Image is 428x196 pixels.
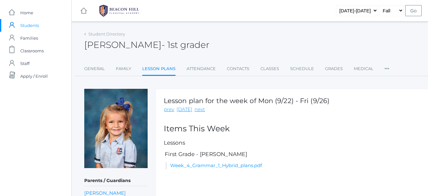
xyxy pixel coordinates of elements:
a: Lesson Plans [142,62,176,76]
a: [DATE] [176,106,192,113]
a: Schedule [290,62,314,75]
a: General [84,62,105,75]
a: Student Directory [88,31,125,36]
h1: Lesson plan for the week of Mon (9/22) - Fri (9/26) [164,97,329,104]
img: 1_BHCALogos-05.png [95,3,143,19]
span: - 1st grader [162,39,209,50]
input: Go [405,5,422,16]
h5: Parents / Guardians [84,175,148,186]
span: Home [20,6,33,19]
a: next [195,106,205,113]
a: Medical [354,62,374,75]
img: Shiloh Laubacher [84,89,148,168]
a: Attendance [187,62,216,75]
span: Apply / Enroll [20,70,48,82]
a: Classes [260,62,279,75]
span: Staff [20,57,29,70]
span: Classrooms [20,44,44,57]
a: Week_4_Grammar_1_Hybrid_plans.pdf [170,162,262,168]
a: Contacts [227,62,249,75]
h2: [PERSON_NAME] [84,40,209,50]
a: prev [164,106,174,113]
span: Students [20,19,39,32]
a: Family [116,62,131,75]
span: Families [20,32,38,44]
a: Grades [325,62,343,75]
